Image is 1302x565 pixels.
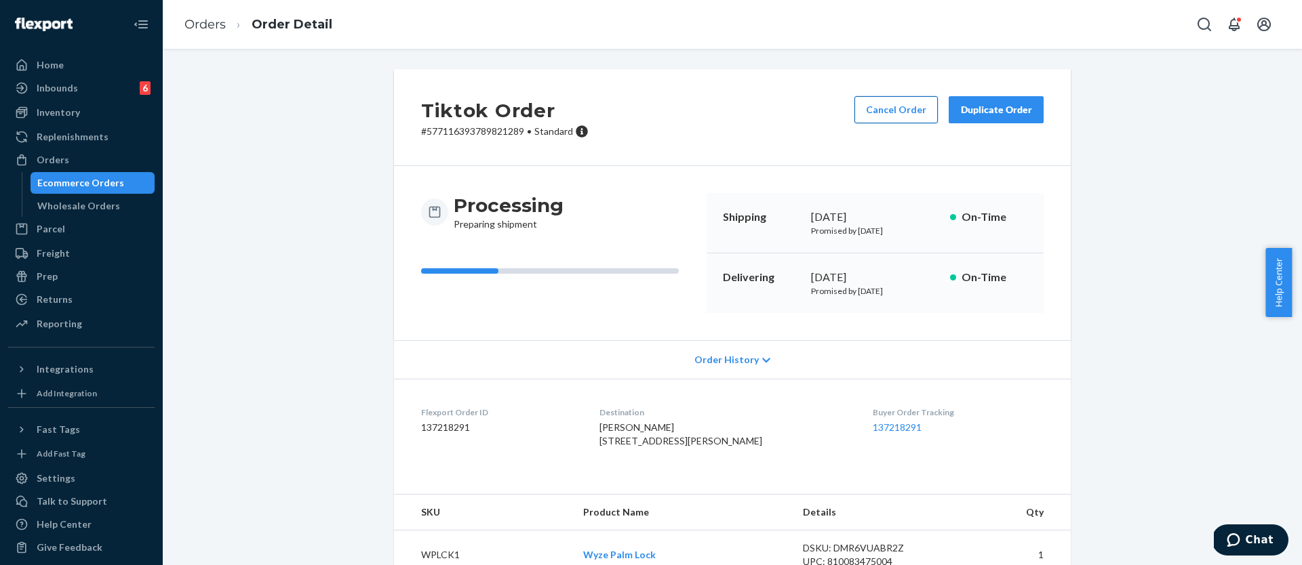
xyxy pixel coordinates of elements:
[37,518,92,531] div: Help Center
[8,446,155,462] a: Add Fast Tag
[723,209,800,225] p: Shipping
[599,406,852,418] dt: Destination
[811,225,939,236] p: Promised by [DATE]
[694,353,759,367] span: Order History
[792,495,941,530] th: Details
[37,222,65,236] div: Parcel
[811,209,939,225] div: [DATE]
[527,125,532,137] span: •
[8,467,155,489] a: Settings
[534,125,573,137] span: Standard
[37,423,80,436] div: Fast Tags
[37,153,69,167] div: Orders
[37,317,82,331] div: Reporting
[37,81,78,95] div: Inbounds
[723,270,800,285] p: Delivering
[31,172,155,194] a: Ecommerce Orders
[8,289,155,310] a: Returns
[174,5,343,45] ol: breadcrumbs
[15,18,73,31] img: Flexport logo
[941,495,1071,530] th: Qty
[421,406,578,418] dt: Flexport Order ID
[127,11,155,38] button: Close Navigation
[37,58,64,72] div: Home
[8,385,155,402] a: Add Integration
[572,495,792,530] th: Product Name
[8,419,155,440] button: Fast Tags
[854,96,938,123] button: Cancel Order
[252,17,332,32] a: Order Detail
[37,199,120,213] div: Wholesale Orders
[8,313,155,335] a: Reporting
[394,495,572,530] th: SKU
[1265,248,1292,317] button: Help Center
[8,266,155,287] a: Prep
[599,421,762,446] span: [PERSON_NAME] [STREET_ADDRESS][PERSON_NAME]
[8,358,155,380] button: Integrations
[8,218,155,240] a: Parcel
[8,102,155,123] a: Inventory
[454,193,564,231] div: Preparing shipment
[1191,11,1218,38] button: Open Search Box
[1214,524,1288,558] iframe: Opens a widget where you can chat to one of our agents
[8,243,155,264] a: Freight
[8,537,155,558] button: Give Feedback
[37,388,97,399] div: Add Integration
[8,77,155,99] a: Inbounds6
[8,490,155,512] button: Talk to Support
[37,472,75,485] div: Settings
[421,96,589,125] h2: Tiktok Order
[1221,11,1248,38] button: Open notifications
[811,270,939,285] div: [DATE]
[37,176,124,190] div: Ecommerce Orders
[37,362,94,376] div: Integrations
[37,293,73,306] div: Returns
[803,541,930,555] div: DSKU: DMR6VUABR2Z
[421,125,589,138] p: # 577116393789821289
[37,247,70,260] div: Freight
[421,421,578,434] dd: 137218291
[37,495,107,508] div: Talk to Support
[37,130,108,144] div: Replenishments
[31,195,155,217] a: Wholesale Orders
[1250,11,1278,38] button: Open account menu
[811,285,939,297] p: Promised by [DATE]
[140,81,151,95] div: 6
[184,17,226,32] a: Orders
[8,54,155,76] a: Home
[8,149,155,171] a: Orders
[8,514,155,535] a: Help Center
[873,421,922,433] a: 137218291
[37,541,102,554] div: Give Feedback
[949,96,1044,123] button: Duplicate Order
[8,126,155,148] a: Replenishments
[37,106,80,119] div: Inventory
[454,193,564,217] h3: Processing
[583,549,656,560] a: Wyze Palm Lock
[962,270,1027,285] p: On-Time
[873,406,1044,418] dt: Buyer Order Tracking
[962,209,1027,225] p: On-Time
[37,448,85,459] div: Add Fast Tag
[37,270,58,283] div: Prep
[960,103,1032,117] div: Duplicate Order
